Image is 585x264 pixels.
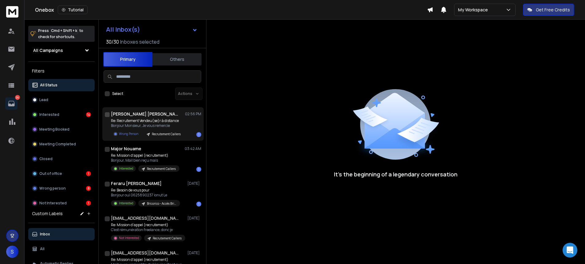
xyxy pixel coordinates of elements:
a: 24 [5,97,18,110]
p: Re: Besoin de vous pour [111,188,180,193]
label: Select [112,91,123,96]
p: Bonjour oui 0625890237 ionut Le [111,193,180,198]
p: Re: Recrutement Vendeu(se)r à distance [111,118,184,123]
div: 1 [86,171,91,176]
p: Recrutement Callers [147,167,176,171]
div: 1 [196,202,201,207]
div: 1 [196,132,201,137]
p: Wrong Person [119,132,138,136]
p: Closed [39,156,53,161]
div: 1 [196,167,201,172]
p: [DATE] [187,250,201,255]
p: Re: Mission d'appel (recrutement) [111,223,185,227]
h1: All Inbox(s) [106,26,140,33]
button: All Inbox(s) [101,23,202,36]
p: Meeting Completed [39,142,76,147]
div: Onebox [35,6,427,14]
p: My Workspace [458,7,490,13]
p: Recrutement Callers [153,236,182,241]
button: S [6,246,18,258]
p: Bonjour Monsieur, Je vous remercie [111,123,184,128]
p: Press to check for shortcuts. [38,28,83,40]
p: [DATE] [187,181,201,186]
p: Not Interested [119,236,139,240]
button: Primary [103,52,152,67]
div: 8 [86,186,91,191]
h3: Inboxes selected [120,38,159,45]
p: 24 [15,95,20,100]
p: All [40,246,45,251]
button: All Status [28,79,95,91]
div: 14 [86,112,91,117]
p: 03:42 AM [185,146,201,151]
h1: [PERSON_NAME] [PERSON_NAME] RASOAMANANAHAJA [111,111,179,117]
button: Interested14 [28,108,95,121]
button: Tutorial [58,6,88,14]
p: Interested [119,166,133,171]
span: Cmd + Shift + k [50,27,78,34]
button: Inbox [28,228,95,240]
p: Get Free Credits [536,7,570,13]
p: Meeting Booked [39,127,69,132]
h3: Filters [28,67,95,75]
p: Re: Mission d'appel (recrutement) [111,257,182,262]
p: Lead [39,97,48,102]
button: Others [152,53,202,66]
p: Re: Mission d'appel (recrutement) [111,153,179,158]
button: Out of office1 [28,167,95,180]
p: Not Interested [39,201,67,206]
button: Wrong person8 [28,182,95,195]
button: Lead [28,94,95,106]
button: Not Interested1 [28,197,95,209]
button: Get Free Credits [523,4,574,16]
p: All Status [40,83,57,88]
p: Inbox [40,232,50,237]
button: Meeting Completed [28,138,95,150]
p: 02:56 PM [185,112,201,116]
h1: Major Nouame [111,146,141,152]
p: Recrutement Callers [152,132,181,136]
p: C'est rémunération freelance, donc je [111,227,185,232]
h1: [EMAIL_ADDRESS][DOMAIN_NAME] [111,215,179,221]
p: Bonjour, Mail bien reçu mais [111,158,179,163]
h3: Custom Labels [32,211,63,217]
p: Wrong person [39,186,66,191]
h1: Feraru [PERSON_NAME] [111,180,162,187]
h1: All Campaigns [33,47,63,53]
span: 30 / 30 [106,38,119,45]
p: Bricorico - Accès Brico+ [147,201,176,206]
p: [DATE] [187,216,201,221]
div: Open Intercom Messenger [563,243,577,258]
h1: [EMAIL_ADDRESS][DOMAIN_NAME] [111,250,179,256]
button: All [28,243,95,255]
button: Meeting Booked [28,123,95,136]
p: It’s the beginning of a legendary conversation [334,170,457,179]
p: Interested [39,112,59,117]
p: Interested [119,201,133,206]
div: 1 [86,201,91,206]
p: Out of office [39,171,62,176]
button: Closed [28,153,95,165]
button: All Campaigns [28,44,95,57]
